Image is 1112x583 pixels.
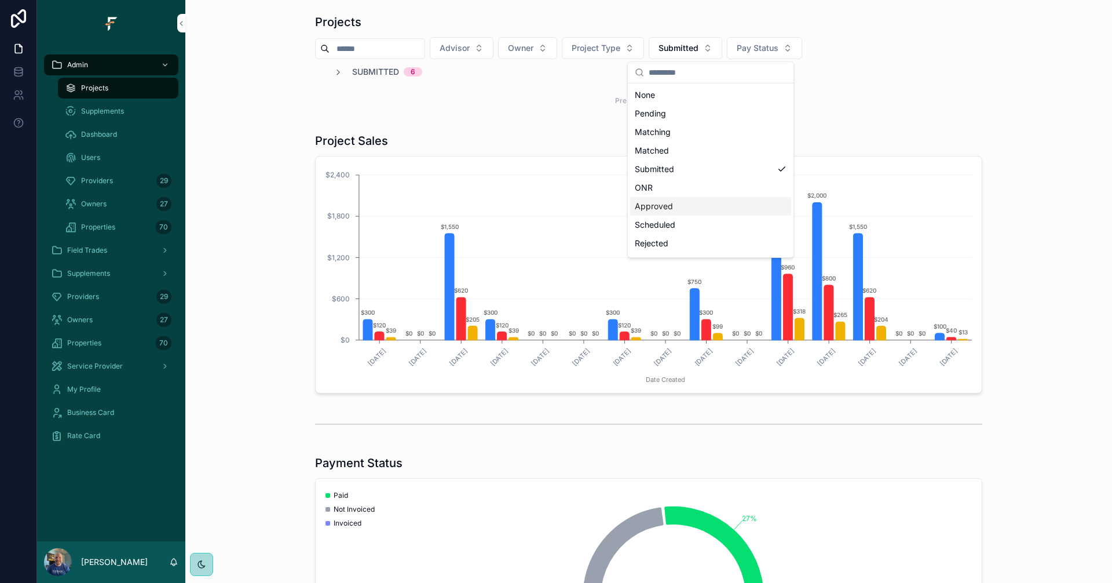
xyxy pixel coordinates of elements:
[448,347,469,367] text: [DATE]
[907,330,914,337] text: $0
[862,287,876,294] text: $620
[429,330,436,337] text: $0
[67,269,110,278] span: Supplements
[334,519,361,528] span: Invoiced
[44,240,178,261] a: Field Trades
[44,402,178,423] a: Business Card
[496,322,509,329] text: $120
[562,37,644,59] button: Select Button
[628,83,793,257] div: Suggestions
[570,347,591,367] text: [DATE]
[693,347,714,367] text: [DATE]
[498,37,557,59] button: Select Button
[44,263,178,284] a: Supplements
[454,287,468,294] text: $620
[539,330,546,337] text: $0
[367,347,387,367] text: [DATE]
[646,376,685,384] tspan: Date Created
[67,60,88,70] span: Admin
[674,330,681,337] text: $0
[946,327,957,334] text: $40
[652,347,673,367] text: [DATE]
[849,223,867,230] text: $1,550
[341,336,350,344] tspan: $0
[156,313,171,327] div: 27
[81,153,100,162] span: Users
[440,42,470,54] span: Advisor
[489,347,510,367] text: [DATE]
[857,347,877,367] text: [DATE]
[732,330,739,337] text: $0
[58,124,178,145] a: Dashboard
[699,309,713,316] text: $300
[325,170,350,179] tspan: $2,400
[315,14,361,30] h1: Projects
[959,329,968,336] text: $13
[551,330,558,337] text: $0
[81,107,124,116] span: Supplements
[327,212,350,220] tspan: $1,800
[606,309,620,316] text: $300
[58,101,178,122] a: Supplements
[807,192,826,199] text: $2,000
[44,309,178,330] a: Owners27
[509,327,519,334] text: $39
[81,199,107,209] span: Owners
[67,431,100,440] span: Rate Card
[630,123,791,141] div: Matching
[630,253,791,271] div: Completed
[156,336,171,350] div: 70
[81,223,115,232] span: Properties
[67,408,114,417] span: Business Card
[572,42,620,54] span: Project Type
[618,322,631,329] text: $120
[67,292,99,301] span: Providers
[919,330,926,337] text: $0
[327,253,350,262] tspan: $1,200
[822,275,836,282] text: $800
[361,309,375,316] text: $300
[508,42,533,54] span: Owner
[44,356,178,377] a: Service Provider
[156,290,171,304] div: 29
[441,223,459,230] text: $1,550
[466,316,480,323] text: $205
[315,455,403,471] h1: Payment Status
[67,246,107,255] span: Field Trades
[58,147,178,168] a: Users
[742,514,757,523] tspan: 27%
[411,67,415,76] div: 6
[630,104,791,123] div: Pending
[630,178,791,197] div: ONR
[833,311,847,318] text: $265
[712,323,723,330] text: $99
[81,83,108,93] span: Projects
[352,66,399,78] span: Submitted
[332,294,350,303] tspan: $600
[815,347,836,367] text: [DATE]
[386,327,396,334] text: $39
[417,330,424,337] text: $0
[630,197,791,216] div: Approved
[895,330,902,337] text: $0
[659,42,698,54] span: Submitted
[781,264,795,271] text: $960
[630,234,791,253] div: Rejected
[58,78,178,99] a: Projects
[373,322,386,329] text: $120
[934,323,946,330] text: $100
[405,330,412,337] text: $0
[315,133,388,149] h1: Project Sales
[334,491,348,500] span: Paid
[755,330,762,337] text: $0
[156,174,171,188] div: 29
[156,220,171,234] div: 70
[58,170,178,191] a: Providers29
[630,141,791,160] div: Matched
[592,330,599,337] text: $0
[44,379,178,400] a: My Profile
[775,347,796,367] text: [DATE]
[612,347,632,367] text: [DATE]
[44,54,178,75] a: Admin
[737,42,778,54] span: Pay Status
